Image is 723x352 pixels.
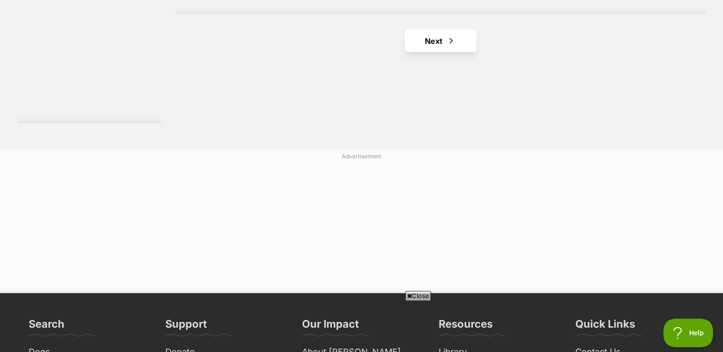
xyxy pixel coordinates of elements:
span: Close [405,291,431,300]
h3: Search [29,317,65,336]
h3: Quick Links [575,317,635,336]
a: Next page [405,30,476,52]
iframe: Help Scout Beacon - Open [663,319,713,347]
iframe: Advertisement [188,304,536,347]
nav: Pagination [175,30,706,52]
iframe: Advertisement [130,165,594,284]
h3: Support [165,317,207,336]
